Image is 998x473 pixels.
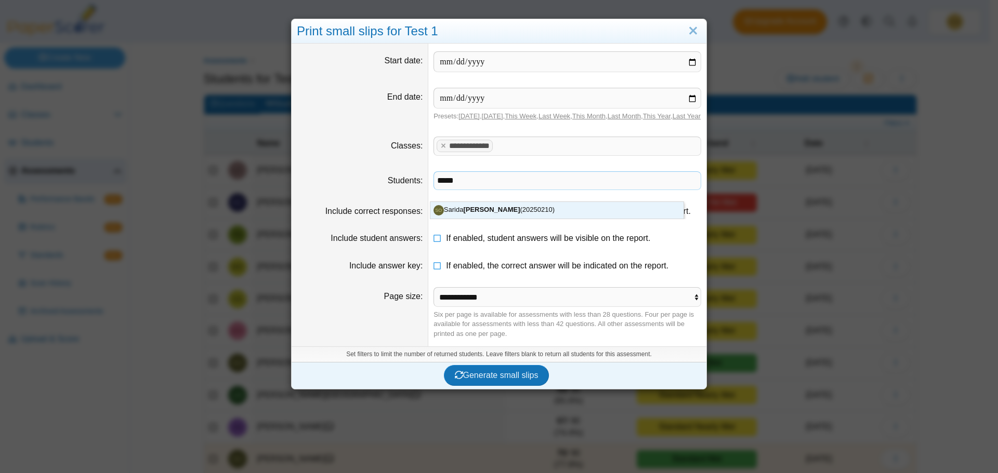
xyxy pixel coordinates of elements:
a: Close [685,22,701,40]
div: Set filters to limit the number of returned students. Leave filters blank to return all students ... [292,346,706,362]
label: Page size [384,292,423,301]
label: Include answer key [349,261,423,270]
span: Sarida Olson [435,208,442,213]
a: Last Year [673,112,701,120]
a: [DATE] [458,112,480,120]
x: remove tag [439,142,448,149]
label: Include student answers [331,234,423,242]
strong: [PERSON_NAME] [463,206,520,213]
div: Six per page is available for assessments with less than 28 questions. Four per page is available... [434,310,701,339]
span: If enabled, the correct answer will be indicated on the report. [446,261,668,270]
label: Classes [391,141,423,150]
a: Last Month [608,112,641,120]
label: Start date [385,56,423,65]
tags: ​ [434,137,701,155]
label: Students [388,176,423,185]
a: [DATE] [482,112,503,120]
a: Last Week [539,112,570,120]
label: End date [387,92,423,101]
a: This Year [643,112,671,120]
tags: ​ [434,171,701,190]
a: This Month [572,112,606,120]
label: Include correct responses [325,207,423,215]
span: If enabled, student answers will be visible on the report. [446,234,650,242]
div: Presets: , , , , , , , [434,112,701,121]
div: Sarida (20250210) [430,202,684,219]
button: Generate small slips [444,365,549,386]
div: Print small slips for Test 1 [292,19,706,44]
span: Generate small slips [455,371,539,380]
a: This Week [505,112,536,120]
